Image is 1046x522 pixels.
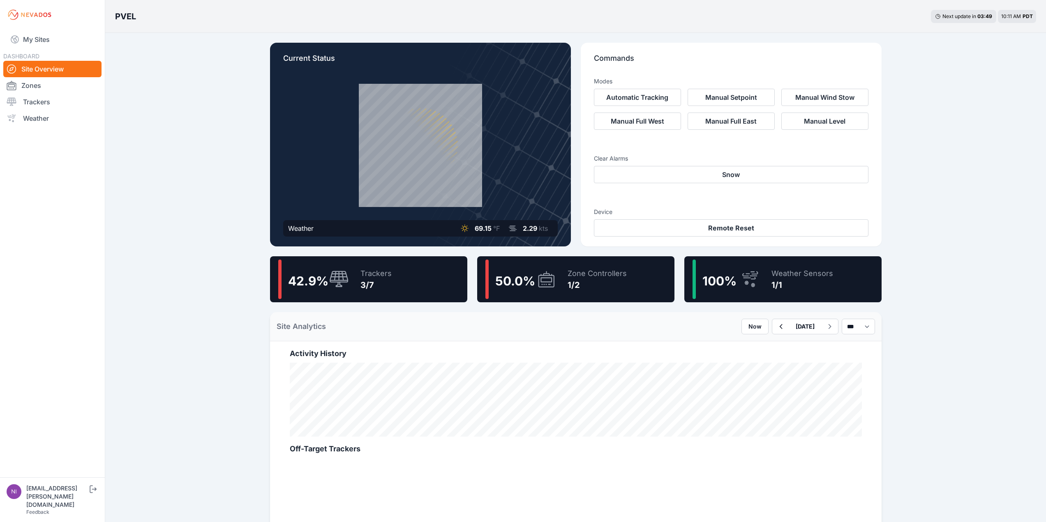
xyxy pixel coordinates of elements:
[477,256,674,302] a: 50.0%Zone Controllers1/2
[1001,13,1021,19] span: 10:11 AM
[493,224,500,232] span: °F
[702,274,737,288] span: 100 %
[789,319,821,334] button: [DATE]
[26,484,88,509] div: [EMAIL_ADDRESS][PERSON_NAME][DOMAIN_NAME]
[26,509,49,515] a: Feedback
[360,279,392,291] div: 3/7
[741,319,769,334] button: Now
[594,166,868,183] button: Snow
[594,154,868,163] h3: Clear Alarms
[288,274,328,288] span: 42.9 %
[283,53,558,71] p: Current Status
[594,219,868,237] button: Remote Reset
[781,89,868,106] button: Manual Wind Stow
[594,208,868,216] h3: Device
[3,110,102,126] a: Weather
[523,224,537,232] span: 2.29
[568,279,627,291] div: 1/2
[771,279,833,291] div: 1/1
[771,268,833,279] div: Weather Sensors
[290,443,862,455] h2: Off-Target Trackers
[495,274,535,288] span: 50.0 %
[781,113,868,130] button: Manual Level
[3,61,102,77] a: Site Overview
[688,113,775,130] button: Manual Full East
[594,77,612,85] h3: Modes
[290,348,862,359] h2: Activity History
[3,30,102,49] a: My Sites
[115,11,136,22] h3: PVEL
[115,6,136,27] nav: Breadcrumb
[594,113,681,130] button: Manual Full West
[942,13,976,19] span: Next update in
[7,484,21,499] img: nick.fritz@nevados.solar
[594,89,681,106] button: Automatic Tracking
[3,94,102,110] a: Trackers
[977,13,992,20] div: 03 : 49
[594,53,868,71] p: Commands
[360,268,392,279] div: Trackers
[270,256,467,302] a: 42.9%Trackers3/7
[277,321,326,332] h2: Site Analytics
[3,77,102,94] a: Zones
[539,224,548,232] span: kts
[288,223,314,233] div: Weather
[568,268,627,279] div: Zone Controllers
[1023,13,1033,19] span: PDT
[684,256,882,302] a: 100%Weather Sensors1/1
[688,89,775,106] button: Manual Setpoint
[7,8,53,21] img: Nevados
[475,224,492,232] span: 69.15
[3,53,39,60] span: DASHBOARD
